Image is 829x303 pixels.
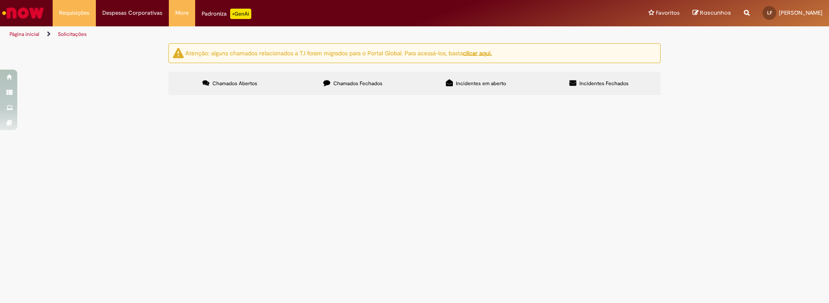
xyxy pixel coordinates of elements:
[102,9,162,17] span: Despesas Corporativas
[700,9,731,17] span: Rascunhos
[9,31,39,38] a: Página inicial
[185,49,492,57] ng-bind-html: Atenção: alguns chamados relacionados a T.I foram migrados para o Portal Global. Para acessá-los,...
[1,4,45,22] img: ServiceNow
[579,80,629,87] span: Incidentes Fechados
[779,9,823,16] span: [PERSON_NAME]
[6,26,546,42] ul: Trilhas de página
[656,9,680,17] span: Favoritos
[456,80,506,87] span: Incidentes em aberto
[463,49,492,57] a: clicar aqui.
[212,80,257,87] span: Chamados Abertos
[333,80,383,87] span: Chamados Fechados
[767,10,772,16] span: LF
[202,9,251,19] div: Padroniza
[230,9,251,19] p: +GenAi
[59,9,89,17] span: Requisições
[175,9,189,17] span: More
[58,31,87,38] a: Solicitações
[693,9,731,17] a: Rascunhos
